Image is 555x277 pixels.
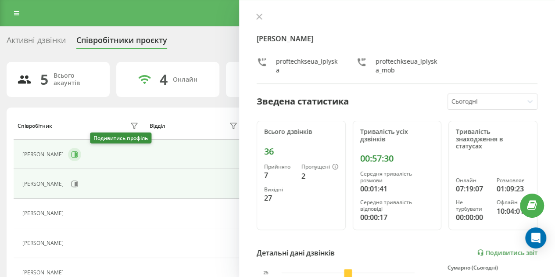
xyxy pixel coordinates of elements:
div: 07:19:07 [456,183,489,194]
div: [PERSON_NAME] [22,151,66,158]
div: Тривалість знаходження в статусах [456,128,530,150]
div: proftechkseua_iplyska_mob [376,57,438,75]
div: 00:57:30 [360,153,434,164]
div: Активні дзвінки [7,36,66,49]
div: 36 [264,146,338,157]
div: Розмовляє [497,177,530,183]
div: [PERSON_NAME] [22,181,66,187]
div: 01:09:23 [497,183,530,194]
div: Середня тривалість розмови [360,171,434,183]
div: Співробітники проєкту [76,36,167,49]
div: 5 [40,71,48,88]
div: Онлайн [173,76,197,83]
div: Сумарно (Сьогодні) [448,265,537,271]
text: 25 [263,270,269,275]
div: Співробітник [18,123,52,129]
div: [PERSON_NAME] [22,270,66,276]
div: Не турбувати [456,199,489,212]
div: proftechkseua_iplyska [276,57,339,75]
div: 7 [264,170,294,180]
div: Зведена статистика [257,95,349,108]
div: Прийнято [264,164,294,170]
div: Офлайн [497,199,530,205]
div: 4 [160,71,168,88]
div: Відділ [150,123,165,129]
div: 2 [301,171,338,181]
div: Онлайн [456,177,489,183]
h4: [PERSON_NAME] [257,33,537,44]
div: Тривалість усіх дзвінків [360,128,434,143]
div: 00:00:17 [360,212,434,223]
div: Вихідні [264,187,294,193]
div: Всього дзвінків [264,128,338,136]
div: Детальні дані дзвінків [257,248,335,258]
div: [PERSON_NAME] [22,210,66,216]
div: Подивитись профіль [90,133,151,144]
div: Open Intercom Messenger [525,227,546,248]
a: Подивитись звіт [477,249,537,256]
div: 00:01:41 [360,183,434,194]
div: 27 [264,193,294,203]
div: Середня тривалість відповіді [360,199,434,212]
div: Пропущені [301,164,338,171]
div: [PERSON_NAME] [22,240,66,246]
div: 10:04:01 [497,206,530,216]
div: 00:00:00 [456,212,489,223]
div: Всього акаунтів [54,72,99,87]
